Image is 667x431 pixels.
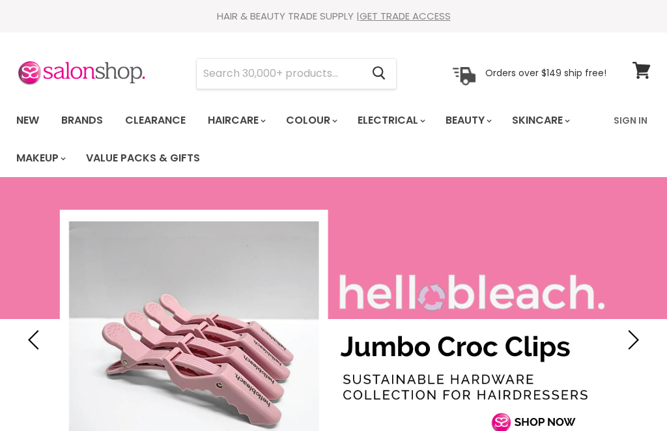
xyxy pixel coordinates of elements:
a: Clearance [115,107,195,134]
a: Electrical [348,107,433,134]
ul: Main menu [7,102,606,177]
button: Search [362,59,396,89]
input: Search [197,59,362,89]
a: Colour [276,107,345,134]
button: Previous [23,327,49,353]
a: Brands [51,107,113,134]
a: Beauty [436,107,500,134]
a: Haircare [198,107,274,134]
a: Makeup [7,145,74,172]
a: New [7,107,49,134]
a: GET TRADE ACCESS [360,9,451,23]
button: Next [618,327,644,353]
p: Orders over $149 ship free! [485,67,606,79]
a: Skincare [502,107,578,134]
form: Product [196,58,397,89]
a: Sign In [606,107,655,134]
a: Value Packs & Gifts [76,145,210,172]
